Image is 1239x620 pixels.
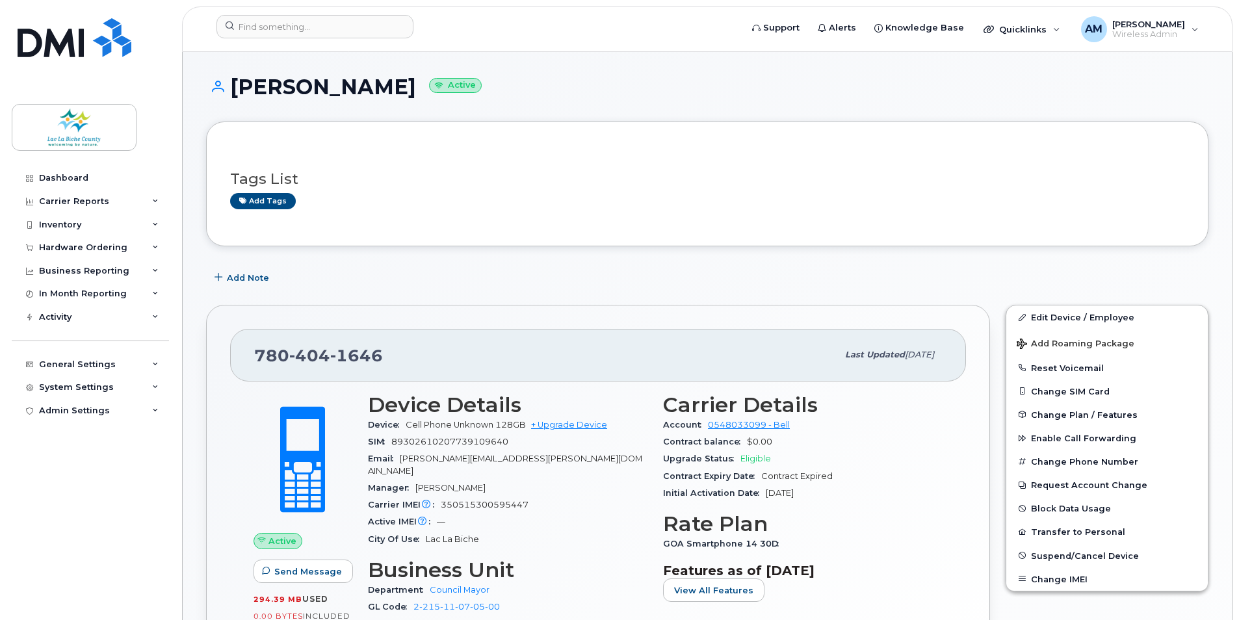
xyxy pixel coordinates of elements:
span: SIM [368,437,391,446]
span: Initial Activation Date [663,488,766,498]
button: View All Features [663,578,764,602]
span: Change Plan / Features [1031,409,1138,419]
h3: Tags List [230,171,1184,187]
button: Request Account Change [1006,473,1208,497]
button: Change IMEI [1006,567,1208,591]
span: GL Code [368,602,413,612]
span: [DATE] [905,350,934,359]
span: Contract Expiry Date [663,471,761,481]
button: Send Message [254,560,353,583]
button: Change Plan / Features [1006,403,1208,426]
span: Active [268,535,296,547]
button: Reset Voicemail [1006,356,1208,380]
span: Add Roaming Package [1017,339,1134,351]
span: Department [368,585,430,595]
span: 780 [254,346,383,365]
span: 1646 [330,346,383,365]
button: Add Roaming Package [1006,329,1208,356]
button: Block Data Usage [1006,497,1208,520]
span: Cell Phone Unknown 128GB [406,420,526,430]
h3: Business Unit [368,558,647,582]
span: Active IMEI [368,517,437,526]
span: Eligible [740,454,771,463]
span: Contract Expired [761,471,833,481]
button: Suspend/Cancel Device [1006,544,1208,567]
a: 0548033099 - Bell [708,420,790,430]
span: Add Note [227,272,269,284]
span: $0.00 [747,437,772,446]
a: Council Mayor [430,585,489,595]
span: Upgrade Status [663,454,740,463]
button: Enable Call Forwarding [1006,426,1208,450]
span: Lac La Biche [426,534,479,544]
button: Change SIM Card [1006,380,1208,403]
button: Add Note [206,266,280,289]
h1: [PERSON_NAME] [206,75,1208,98]
span: — [437,517,445,526]
span: Enable Call Forwarding [1031,433,1136,443]
span: 404 [289,346,330,365]
h3: Device Details [368,393,647,417]
button: Change Phone Number [1006,450,1208,473]
span: [PERSON_NAME] [415,483,486,493]
span: used [302,594,328,604]
span: 294.39 MB [254,595,302,604]
span: Manager [368,483,415,493]
span: GOA Smartphone 14 30D [663,539,785,549]
a: 2-215-11-07-05-00 [413,602,500,612]
span: Send Message [274,565,342,578]
span: Contract balance [663,437,747,446]
span: Account [663,420,708,430]
span: 89302610207739109640 [391,437,508,446]
span: 350515300595447 [441,500,528,510]
span: City Of Use [368,534,426,544]
small: Active [429,78,482,93]
span: Carrier IMEI [368,500,441,510]
span: View All Features [674,584,753,597]
span: Suspend/Cancel Device [1031,550,1139,560]
h3: Features as of [DATE] [663,563,943,578]
h3: Carrier Details [663,393,943,417]
a: + Upgrade Device [531,420,607,430]
button: Transfer to Personal [1006,520,1208,543]
h3: Rate Plan [663,512,943,536]
span: [PERSON_NAME][EMAIL_ADDRESS][PERSON_NAME][DOMAIN_NAME] [368,454,642,475]
a: Edit Device / Employee [1006,305,1208,329]
a: Add tags [230,193,296,209]
span: Last updated [845,350,905,359]
span: Device [368,420,406,430]
span: [DATE] [766,488,794,498]
span: Email [368,454,400,463]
